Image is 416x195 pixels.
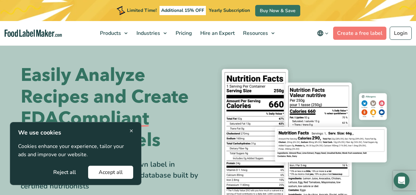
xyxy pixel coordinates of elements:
[58,108,149,130] span: Compliant
[394,173,409,188] div: Open Intercom Messenger
[196,21,237,45] a: Hire an Expert
[135,30,161,37] span: Industries
[133,21,170,45] a: Industries
[96,21,131,45] a: Products
[198,30,235,37] span: Hire an Expert
[239,21,278,45] a: Resources
[172,21,195,45] a: Pricing
[333,27,386,40] a: Create a free label
[255,5,300,16] a: Buy Now & Save
[43,166,86,179] button: Reject all
[21,64,203,151] h1: Easily Analyze Recipes and Create FDA Nutrition Labels
[88,166,133,179] button: Accept all
[209,7,250,13] span: Yearly Subscription
[241,30,269,37] span: Resources
[174,30,193,37] span: Pricing
[98,30,122,37] span: Products
[130,126,133,135] span: ×
[18,129,61,136] strong: We use cookies
[159,6,206,15] span: Additional 15% OFF
[390,27,412,40] a: Login
[127,7,157,13] span: Limited Time!
[18,142,133,159] p: Cookies enhance your experience, tailor your ads and improve our website.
